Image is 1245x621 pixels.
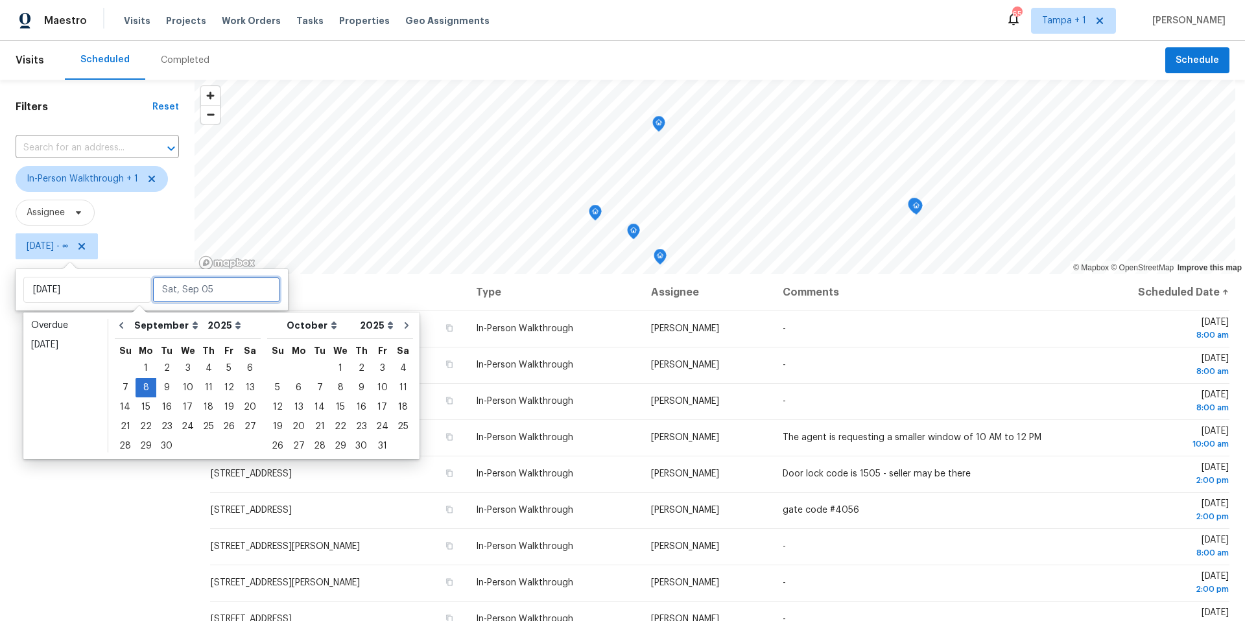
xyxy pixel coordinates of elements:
[309,417,330,436] div: 21
[444,395,455,406] button: Copy Address
[177,359,198,377] div: 3
[652,116,665,136] div: Map marker
[267,417,288,436] div: Sun Oct 19 2025
[372,398,393,416] div: 17
[908,198,921,218] div: Map marker
[476,397,573,406] span: In-Person Walkthrough
[444,431,455,443] button: Copy Address
[651,542,719,551] span: [PERSON_NAME]
[783,324,786,333] span: -
[309,436,330,456] div: Tue Oct 28 2025
[641,274,772,310] th: Assignee
[80,53,130,66] div: Scheduled
[267,379,288,397] div: 5
[1089,583,1229,596] div: 2:00 pm
[309,378,330,397] div: Tue Oct 07 2025
[772,274,1078,310] th: Comments
[355,346,368,355] abbr: Thursday
[210,274,466,310] th: Address
[309,379,330,397] div: 7
[476,433,573,442] span: In-Person Walkthrough
[288,436,309,456] div: Mon Oct 27 2025
[198,255,255,270] a: Mapbox homepage
[198,397,219,417] div: Thu Sep 18 2025
[1176,53,1219,69] span: Schedule
[267,417,288,436] div: 19
[397,346,409,355] abbr: Saturday
[219,417,239,436] div: Fri Sep 26 2025
[195,80,1235,274] canvas: Map
[651,397,719,406] span: [PERSON_NAME]
[309,437,330,455] div: 28
[1089,438,1229,451] div: 10:00 am
[31,319,100,332] div: Overdue
[314,346,326,355] abbr: Tuesday
[1089,510,1229,523] div: 2:00 pm
[204,316,244,335] select: Year
[476,542,573,551] span: In-Person Walkthrough
[156,436,177,456] div: Tue Sep 30 2025
[156,437,177,455] div: 30
[1089,427,1229,451] span: [DATE]
[115,436,136,456] div: Sun Sep 28 2025
[1178,263,1242,272] a: Improve this map
[152,100,179,113] div: Reset
[162,139,180,158] button: Open
[372,397,393,417] div: Fri Oct 17 2025
[288,417,309,436] div: 20
[161,54,209,67] div: Completed
[339,14,390,27] span: Properties
[330,398,351,416] div: 15
[211,469,292,478] span: [STREET_ADDRESS]
[1165,47,1229,74] button: Schedule
[589,205,602,225] div: Map marker
[136,398,156,416] div: 15
[351,417,372,436] div: 23
[330,436,351,456] div: Wed Oct 29 2025
[393,417,413,436] div: Sat Oct 25 2025
[288,378,309,397] div: Mon Oct 06 2025
[1147,14,1226,27] span: [PERSON_NAME]
[211,578,360,587] span: [STREET_ADDRESS][PERSON_NAME]
[152,277,280,303] input: Sat, Sep 05
[136,358,156,378] div: Mon Sep 01 2025
[351,397,372,417] div: Thu Oct 16 2025
[267,378,288,397] div: Sun Oct 05 2025
[330,359,351,377] div: 1
[44,14,87,27] span: Maestro
[23,277,151,303] input: Start date
[211,542,360,551] span: [STREET_ADDRESS][PERSON_NAME]
[27,240,68,253] span: [DATE] - ∞
[136,437,156,455] div: 29
[351,378,372,397] div: Thu Oct 09 2025
[651,433,719,442] span: [PERSON_NAME]
[115,398,136,416] div: 14
[198,379,219,397] div: 11
[651,324,719,333] span: [PERSON_NAME]
[198,359,219,377] div: 4
[201,106,220,124] span: Zoom out
[627,224,640,244] div: Map marker
[1089,546,1229,559] div: 8:00 am
[1089,463,1229,487] span: [DATE]
[239,397,261,417] div: Sat Sep 20 2025
[177,398,198,416] div: 17
[651,469,719,478] span: [PERSON_NAME]
[239,358,261,378] div: Sat Sep 06 2025
[372,378,393,397] div: Fri Oct 10 2025
[372,437,393,455] div: 31
[136,436,156,456] div: Mon Sep 29 2025
[156,398,177,416] div: 16
[330,417,351,436] div: Wed Oct 22 2025
[351,398,372,416] div: 16
[372,417,393,436] div: Fri Oct 24 2025
[309,398,330,416] div: 14
[393,417,413,436] div: 25
[1073,263,1109,272] a: Mapbox
[198,358,219,378] div: Thu Sep 04 2025
[783,578,786,587] span: -
[222,14,281,27] span: Work Orders
[393,398,413,416] div: 18
[198,378,219,397] div: Thu Sep 11 2025
[136,417,156,436] div: 22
